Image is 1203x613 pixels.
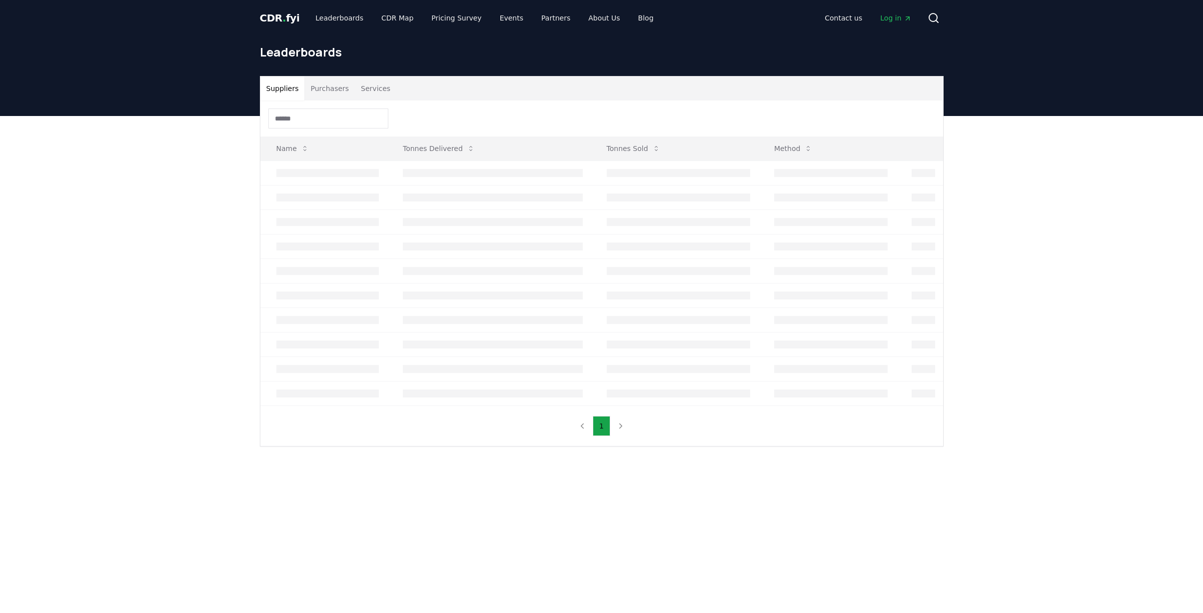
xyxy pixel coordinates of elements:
[307,9,371,27] a: Leaderboards
[630,9,662,27] a: Blog
[599,138,668,158] button: Tonnes Sold
[355,76,396,100] button: Services
[766,138,821,158] button: Method
[373,9,421,27] a: CDR Map
[423,9,489,27] a: Pricing Survey
[593,416,610,436] button: 1
[872,9,919,27] a: Log in
[817,9,919,27] nav: Main
[304,76,355,100] button: Purchasers
[533,9,578,27] a: Partners
[268,138,317,158] button: Name
[395,138,483,158] button: Tonnes Delivered
[817,9,870,27] a: Contact us
[282,12,286,24] span: .
[260,12,300,24] span: CDR fyi
[260,44,944,60] h1: Leaderboards
[260,76,305,100] button: Suppliers
[260,11,300,25] a: CDR.fyi
[880,13,911,23] span: Log in
[580,9,628,27] a: About Us
[492,9,531,27] a: Events
[307,9,661,27] nav: Main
